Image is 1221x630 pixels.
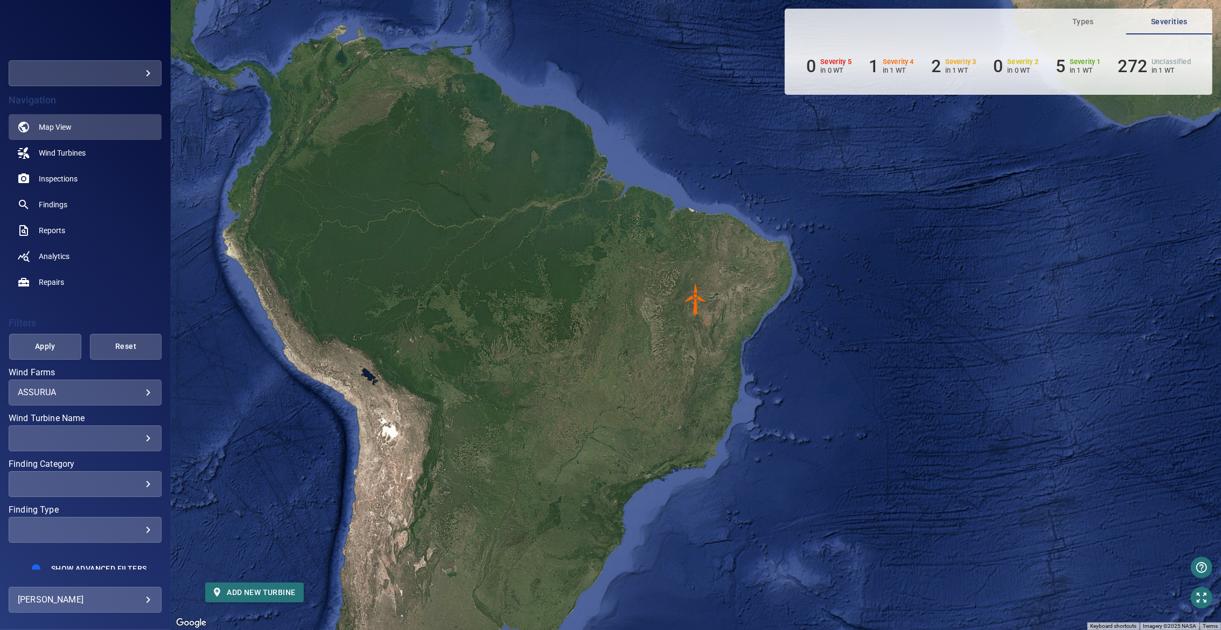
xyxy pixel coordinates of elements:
a: inspections noActive [9,166,162,192]
span: Reset [103,340,149,353]
div: Finding Category [9,471,162,497]
div: ASSURUA [18,387,152,397]
a: reports noActive [9,218,162,243]
h6: Severity 1 [1070,58,1101,66]
span: Imagery ©2025 NASA [1143,623,1196,629]
span: Wind Turbines [39,148,86,158]
a: Terms (opens in new tab) [1203,623,1218,629]
a: findings noActive [9,192,162,218]
span: Analytics [39,251,69,262]
h4: Navigation [9,95,162,106]
button: Show Advanced Filters [45,560,153,577]
a: windturbines noActive [9,140,162,166]
gmp-advanced-marker: A-IV-04 [680,283,712,315]
a: map active [9,114,162,140]
span: Show Advanced Filters [51,564,146,573]
h6: 1 [869,56,878,76]
label: Wind Farms [9,368,162,377]
span: Severities [1133,15,1206,29]
img: testcompanychris-logo [43,27,128,38]
button: Reset [90,334,162,360]
span: Inspections [39,173,78,184]
h6: Unclassified [1152,58,1191,66]
p: in 0 WT [1008,66,1039,74]
p: in 1 WT [1152,66,1191,74]
label: Wind Turbine Name [9,414,162,423]
p: in 0 WT [821,66,852,74]
a: Open this area in Google Maps (opens a new window) [173,616,209,630]
h6: 0 [993,56,1003,76]
p: in 1 WT [945,66,976,74]
img: windFarmIconCat4.svg [680,283,712,315]
p: in 1 WT [883,66,914,74]
button: Keyboard shortcuts [1090,622,1136,630]
span: Repairs [39,277,64,288]
h6: 0 [806,56,816,76]
a: repairs noActive [9,269,162,295]
span: Reports [39,225,65,236]
li: Severity 1 [1056,56,1101,76]
div: Wind Farms [9,380,162,405]
li: Severity 2 [993,56,1038,76]
h6: Severity 2 [1008,58,1039,66]
span: Types [1046,15,1120,29]
button: Apply [9,334,81,360]
div: Finding Type [9,517,162,543]
label: Finding Category [9,460,162,468]
h6: 5 [1056,56,1065,76]
h6: Severity 4 [883,58,914,66]
div: [PERSON_NAME] [18,591,152,608]
h6: Severity 3 [945,58,976,66]
span: Apply [23,340,68,353]
h4: Filters [9,318,162,328]
h6: Severity 5 [821,58,852,66]
h6: 272 [1118,56,1147,76]
span: Map View [39,122,72,132]
span: Findings [39,199,67,210]
img: Google [173,616,209,630]
li: Severity 4 [869,56,914,76]
div: testcompanychris [9,60,162,86]
h6: 2 [931,56,941,76]
button: Add new turbine [205,583,304,603]
li: Severity 3 [931,56,976,76]
div: Wind Turbine Name [9,425,162,451]
span: Add new turbine [214,586,295,599]
li: Severity Unclassified [1118,56,1191,76]
label: Finding Type [9,506,162,514]
p: in 1 WT [1070,66,1101,74]
li: Severity 5 [806,56,852,76]
a: analytics noActive [9,243,162,269]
